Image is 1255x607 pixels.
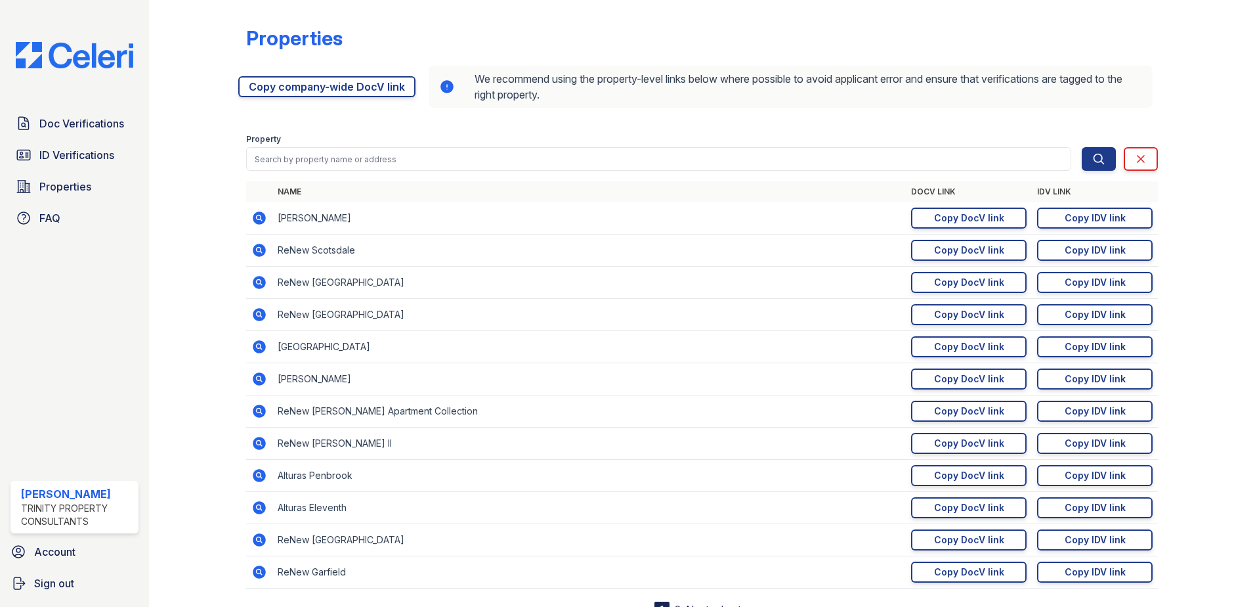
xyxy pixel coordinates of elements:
[934,566,1004,579] div: Copy DocV link
[272,235,906,267] td: ReNew Scotsdale
[11,173,138,200] a: Properties
[39,210,60,226] span: FAQ
[1065,566,1126,579] div: Copy IDV link
[246,134,281,145] label: Property
[272,331,906,363] td: [GEOGRAPHIC_DATA]
[1037,562,1153,583] a: Copy IDV link
[1065,372,1126,386] div: Copy IDV link
[934,405,1004,418] div: Copy DocV link
[911,208,1027,229] a: Copy DocV link
[272,299,906,331] td: ReNew [GEOGRAPHIC_DATA]
[34,575,74,591] span: Sign out
[934,469,1004,482] div: Copy DocV link
[1037,529,1153,551] a: Copy IDV link
[911,401,1027,422] a: Copy DocV link
[272,202,906,235] td: [PERSON_NAME]
[934,340,1004,353] div: Copy DocV link
[272,267,906,299] td: ReNew [GEOGRAPHIC_DATA]
[1037,497,1153,518] a: Copy IDV link
[911,336,1027,357] a: Copy DocV link
[934,533,1004,547] div: Copy DocV link
[39,179,91,194] span: Properties
[34,544,75,560] span: Account
[272,492,906,524] td: Alturas Eleventh
[1037,369,1153,390] a: Copy IDV link
[911,529,1027,551] a: Copy DocV link
[934,372,1004,386] div: Copy DocV link
[934,501,1004,514] div: Copy DocV link
[911,433,1027,454] a: Copy DocV link
[911,240,1027,261] a: Copy DocV link
[5,42,144,68] img: CE_Logo_Blue-a8612792a0a2168367f1c8372b55b34899dd931a85d93a1a3d3e32e68fde9ad4.png
[272,460,906,492] td: Alturas Penbrook
[246,147,1071,171] input: Search by property name or address
[934,212,1004,225] div: Copy DocV link
[429,66,1153,108] div: We recommend using the property-level links below where possible to avoid applicant error and ens...
[1037,401,1153,422] a: Copy IDV link
[1065,308,1126,321] div: Copy IDV link
[272,428,906,460] td: ReNew [PERSON_NAME] II
[1037,240,1153,261] a: Copy IDV link
[911,369,1027,390] a: Copy DocV link
[1065,244,1126,257] div: Copy IDV link
[934,437,1004,450] div: Copy DocV link
[5,570,144,596] a: Sign out
[1037,304,1153,325] a: Copy IDV link
[1037,336,1153,357] a: Copy IDV link
[39,147,114,163] span: ID Verifications
[1065,469,1126,482] div: Copy IDV link
[238,76,415,97] a: Copy company-wide DocV link
[1065,437,1126,450] div: Copy IDV link
[934,308,1004,321] div: Copy DocV link
[1065,212,1126,225] div: Copy IDV link
[1065,501,1126,514] div: Copy IDV link
[272,395,906,428] td: ReNew [PERSON_NAME] Apartment Collection
[934,276,1004,289] div: Copy DocV link
[911,465,1027,486] a: Copy DocV link
[246,26,343,50] div: Properties
[911,497,1027,518] a: Copy DocV link
[272,556,906,589] td: ReNew Garfield
[1037,272,1153,293] a: Copy IDV link
[1037,433,1153,454] a: Copy IDV link
[272,181,906,202] th: Name
[272,363,906,395] td: [PERSON_NAME]
[1032,181,1158,202] th: IDV Link
[21,486,133,502] div: [PERSON_NAME]
[906,181,1032,202] th: DocV Link
[272,524,906,556] td: ReNew [GEOGRAPHIC_DATA]
[934,244,1004,257] div: Copy DocV link
[1065,533,1126,547] div: Copy IDV link
[11,205,138,231] a: FAQ
[5,539,144,565] a: Account
[1037,465,1153,486] a: Copy IDV link
[1037,208,1153,229] a: Copy IDV link
[1065,276,1126,289] div: Copy IDV link
[11,142,138,168] a: ID Verifications
[11,110,138,137] a: Doc Verifications
[1065,340,1126,353] div: Copy IDV link
[21,502,133,528] div: Trinity Property Consultants
[911,304,1027,325] a: Copy DocV link
[1065,405,1126,418] div: Copy IDV link
[911,562,1027,583] a: Copy DocV link
[39,116,124,131] span: Doc Verifications
[911,272,1027,293] a: Copy DocV link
